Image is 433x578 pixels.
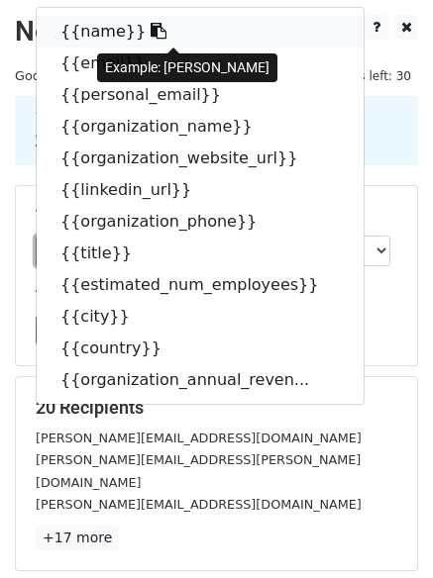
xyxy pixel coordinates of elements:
[37,238,364,269] a: {{title}}
[37,269,364,301] a: {{estimated_num_employees}}
[36,431,362,445] small: [PERSON_NAME][EMAIL_ADDRESS][DOMAIN_NAME]
[36,397,397,419] h5: 20 Recipients
[37,206,364,238] a: {{organization_phone}}
[36,526,119,550] a: +17 more
[334,483,433,578] iframe: Chat Widget
[36,452,361,490] small: [PERSON_NAME][EMAIL_ADDRESS][PERSON_NAME][DOMAIN_NAME]
[37,174,364,206] a: {{linkedin_url}}
[37,364,364,396] a: {{organization_annual_reven...
[97,53,277,82] div: Example: [PERSON_NAME]
[15,15,418,48] h2: New Campaign
[20,108,413,153] div: 1. Write your email in Gmail 2. Click
[37,143,364,174] a: {{organization_website_url}}
[37,111,364,143] a: {{organization_name}}
[37,301,364,333] a: {{city}}
[37,79,364,111] a: {{personal_email}}
[37,333,364,364] a: {{country}}
[37,48,364,79] a: {{email}}
[37,16,364,48] a: {{name}}
[15,68,162,83] small: Google Sheet:
[36,497,362,512] small: [PERSON_NAME][EMAIL_ADDRESS][DOMAIN_NAME]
